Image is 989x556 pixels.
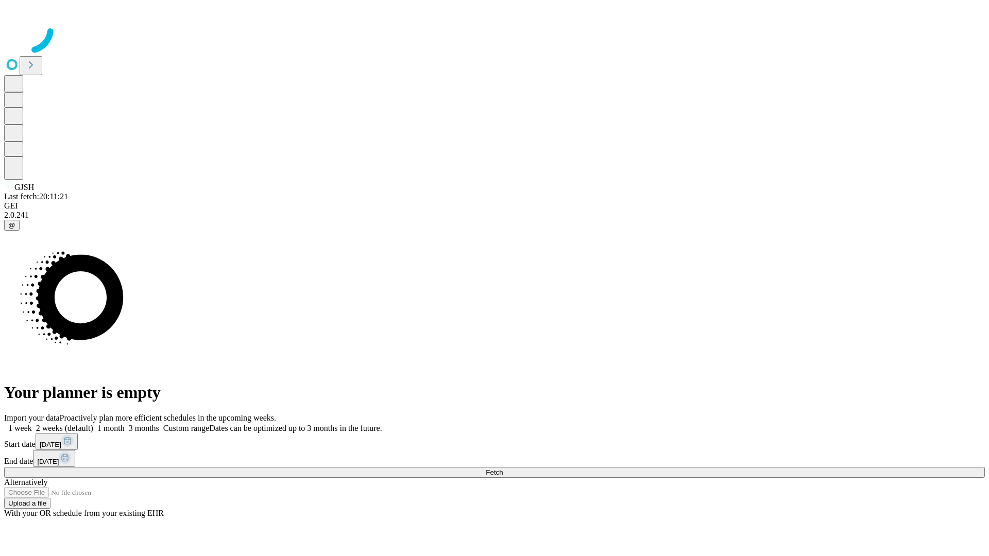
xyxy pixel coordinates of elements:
[209,424,382,432] span: Dates can be optimized up to 3 months in the future.
[4,509,164,517] span: With your OR schedule from your existing EHR
[4,467,985,478] button: Fetch
[8,424,32,432] span: 1 week
[163,424,209,432] span: Custom range
[33,450,75,467] button: [DATE]
[4,433,985,450] div: Start date
[40,441,61,448] span: [DATE]
[14,183,34,192] span: GJSH
[97,424,125,432] span: 1 month
[4,413,60,422] span: Import your data
[60,413,276,422] span: Proactively plan more efficient schedules in the upcoming weeks.
[4,478,47,486] span: Alternatively
[4,211,985,220] div: 2.0.241
[4,383,985,402] h1: Your planner is empty
[36,433,78,450] button: [DATE]
[129,424,159,432] span: 3 months
[4,498,50,509] button: Upload a file
[36,424,93,432] span: 2 weeks (default)
[4,220,20,231] button: @
[4,450,985,467] div: End date
[4,201,985,211] div: GEI
[8,221,15,229] span: @
[4,192,68,201] span: Last fetch: 20:11:21
[486,468,503,476] span: Fetch
[37,458,59,465] span: [DATE]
